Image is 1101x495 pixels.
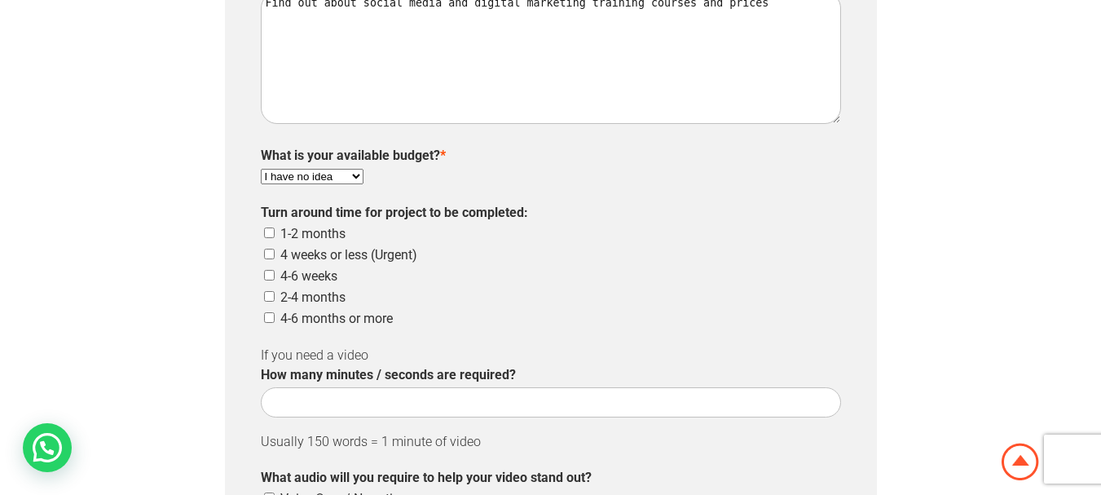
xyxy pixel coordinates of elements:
label: 4-6 months or more [280,311,393,326]
label: What audio will you require to help your video stand out? [261,470,592,485]
label: 1-2 months [280,226,346,241]
label: 2-4 months [280,289,346,305]
label: Turn around time for project to be completed: [261,205,528,220]
label: What is your available budget? [261,148,446,163]
img: Animation Studio South Africa [998,440,1042,484]
label: 4 weeks or less (Urgent) [280,247,417,263]
label: 4-6 weeks [280,268,337,284]
div: If you need a video Usually 150 words = 1 minute of video [261,347,841,449]
label: How many minutes / seconds are required? [261,367,516,382]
